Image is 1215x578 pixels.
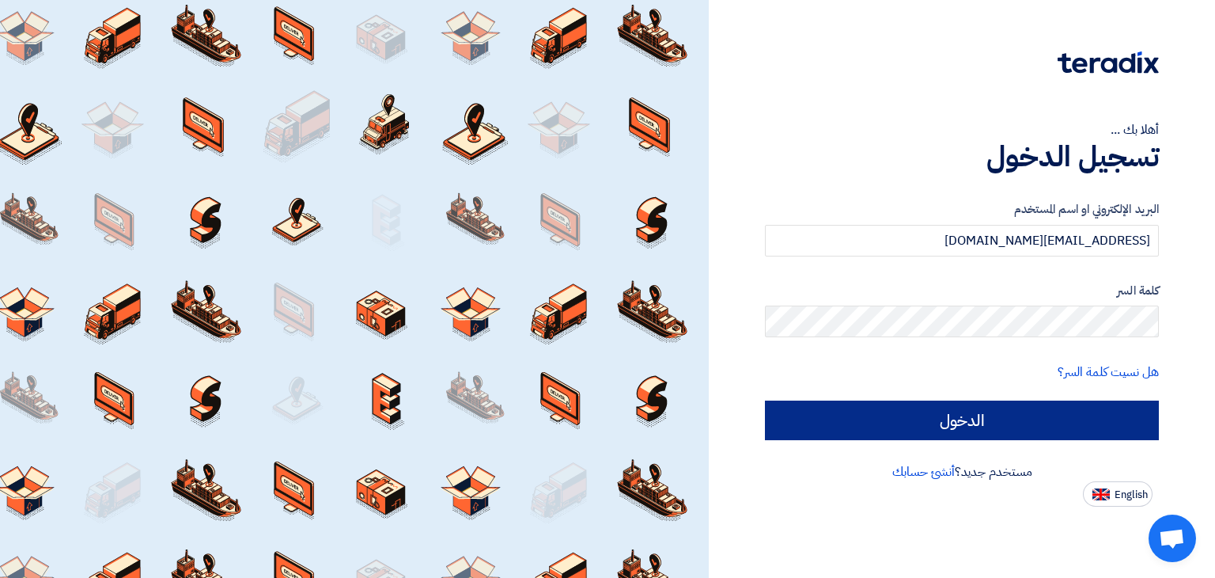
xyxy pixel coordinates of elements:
input: أدخل بريد العمل الإلكتروني او اسم المستخدم الخاص بك ... [765,225,1159,257]
h1: تسجيل الدخول [765,139,1159,174]
a: أنشئ حسابك [892,462,955,481]
span: English [1115,489,1148,500]
button: English [1083,481,1153,507]
div: دردشة مفتوحة [1149,515,1196,562]
img: Teradix logo [1058,51,1159,74]
div: أهلا بك ... [765,120,1159,139]
input: الدخول [765,401,1159,440]
label: البريد الإلكتروني او اسم المستخدم [765,200,1159,219]
img: en-US.png [1092,489,1110,500]
label: كلمة السر [765,282,1159,300]
a: هل نسيت كلمة السر؟ [1058,363,1159,382]
div: مستخدم جديد؟ [765,462,1159,481]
